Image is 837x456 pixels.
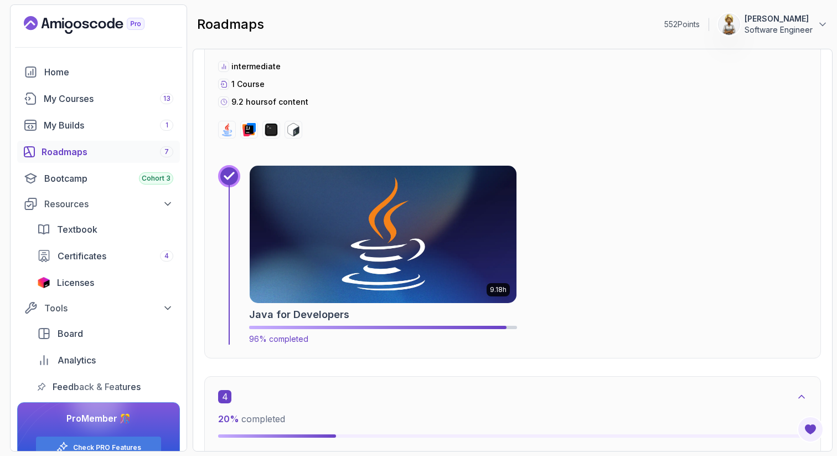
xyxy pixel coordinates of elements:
[718,13,828,35] button: user profile image[PERSON_NAME]Software Engineer
[164,147,169,156] span: 7
[745,24,813,35] p: Software Engineer
[58,249,106,263] span: Certificates
[44,197,173,211] div: Resources
[17,88,180,110] a: courses
[57,276,94,289] span: Licenses
[30,245,180,267] a: certificates
[17,298,180,318] button: Tools
[17,114,180,136] a: builds
[166,121,168,130] span: 1
[37,277,50,288] img: jetbrains icon
[30,322,180,345] a: board
[57,223,97,236] span: Textbook
[242,123,256,136] img: intellij logo
[249,334,308,344] span: 96% completed
[30,349,180,371] a: analytics
[163,94,170,103] span: 13
[58,353,96,367] span: Analytics
[44,92,173,105] div: My Courses
[44,172,173,185] div: Bootcamp
[231,61,281,72] p: intermediate
[53,380,141,393] span: Feedback & Features
[249,165,517,345] a: Java for Developers card9.18hJava for Developers96% completed
[218,390,231,403] span: 4
[664,19,700,30] p: 552 Points
[42,145,173,158] div: Roadmaps
[218,413,239,424] span: 20 %
[797,416,824,443] button: Open Feedback Button
[17,167,180,189] a: bootcamp
[30,376,180,398] a: feedback
[17,141,180,163] a: roadmaps
[44,65,173,79] div: Home
[490,285,507,294] p: 9.18h
[24,16,170,34] a: Landing page
[73,443,141,452] a: Check PRO Features
[231,96,308,107] p: 9.2 hours of content
[30,271,180,294] a: licenses
[220,123,234,136] img: java logo
[44,301,173,315] div: Tools
[197,16,264,33] h2: roadmaps
[243,162,523,306] img: Java for Developers card
[44,119,173,132] div: My Builds
[30,218,180,240] a: textbook
[58,327,83,340] span: Board
[218,413,285,424] span: completed
[17,61,180,83] a: home
[745,13,813,24] p: [PERSON_NAME]
[142,174,170,183] span: Cohort 3
[249,307,349,322] h2: Java for Developers
[231,79,265,89] span: 1 Course
[164,252,169,260] span: 4
[719,14,740,35] img: user profile image
[17,194,180,214] button: Resources
[265,123,278,136] img: terminal logo
[287,123,300,136] img: bash logo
